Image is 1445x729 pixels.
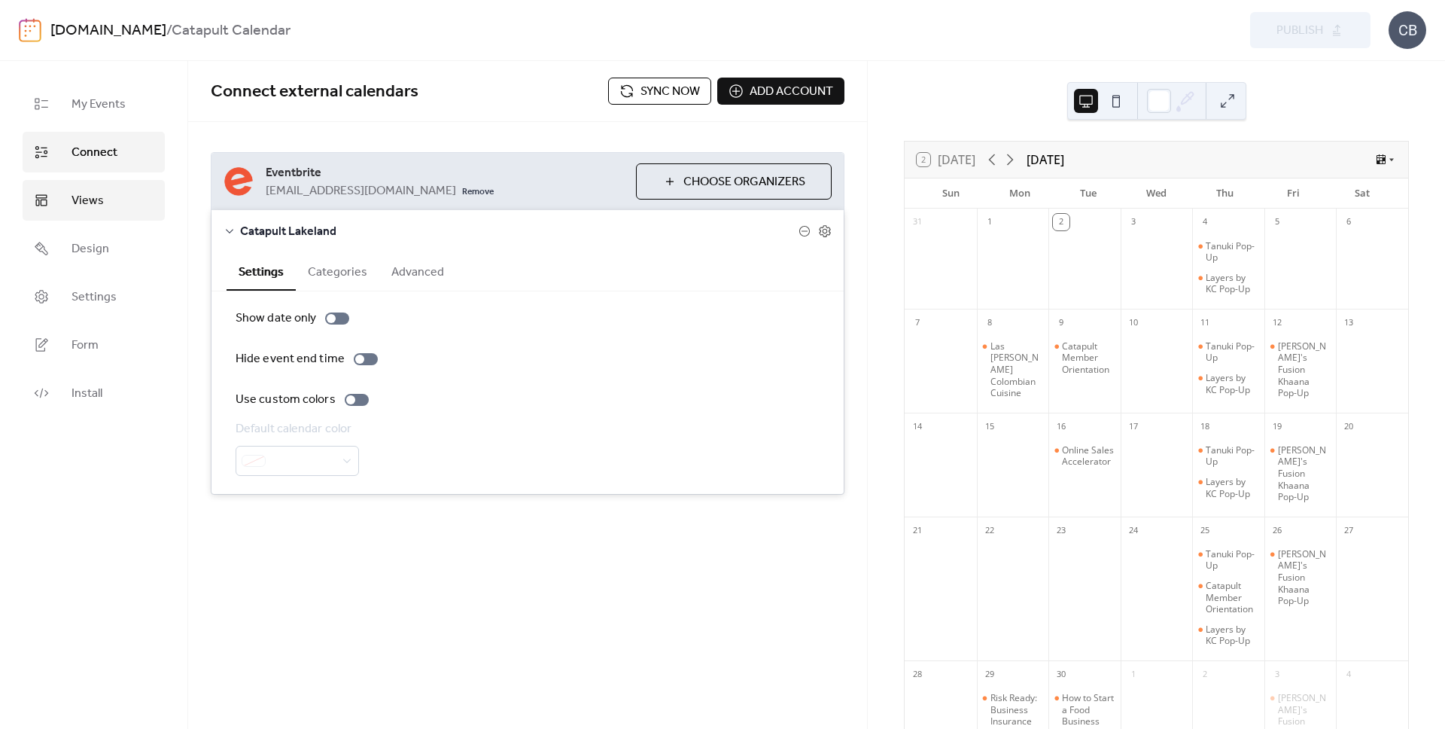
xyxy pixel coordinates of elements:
[1264,548,1337,607] div: JJ's Fusion Khaana Pop-Up
[985,178,1054,209] div: Mon
[1206,624,1258,647] div: Layers by KC Pop-Up
[71,337,99,355] span: Form
[1197,666,1213,682] div: 2
[1192,624,1264,647] div: Layers by KC Pop-Up
[1125,418,1142,435] div: 17
[71,144,117,162] span: Connect
[1192,476,1264,499] div: Layers by KC Pop-Up
[1269,418,1285,435] div: 19
[1328,178,1396,209] div: Sat
[1278,340,1331,399] div: [PERSON_NAME]'s Fusion Khaana Pop-Up
[1389,11,1426,49] div: CB
[1206,272,1258,295] div: Layers by KC Pop-Up
[750,83,833,101] span: Add account
[1197,522,1213,538] div: 25
[1053,418,1069,435] div: 16
[1027,151,1064,169] div: [DATE]
[1340,666,1357,682] div: 4
[909,314,926,331] div: 7
[23,228,165,269] a: Design
[1062,444,1115,468] div: Online Sales Accelerator
[917,178,985,209] div: Sun
[1192,372,1264,395] div: Layers by KC Pop-Up
[166,17,172,45] b: /
[1192,240,1264,264] div: Tanuki Pop-Up
[981,666,998,682] div: 29
[1206,444,1258,468] div: Tanuki Pop-Up
[990,340,1043,399] div: Las [PERSON_NAME] Colombian Cuisine
[1278,444,1331,503] div: [PERSON_NAME]'s Fusion Khaana Pop-Up
[71,288,117,307] span: Settings
[1278,548,1331,607] div: [PERSON_NAME]'s Fusion Khaana Pop-Up
[909,522,926,538] div: 21
[379,252,456,289] button: Advanced
[1053,214,1069,230] div: 2
[1125,314,1142,331] div: 10
[1125,666,1142,682] div: 1
[227,252,296,291] button: Settings
[23,276,165,317] a: Settings
[71,240,109,258] span: Design
[19,18,41,42] img: logo
[981,522,998,538] div: 22
[977,340,1049,399] div: Las Rosas Colombian Cuisine
[640,83,700,101] span: Sync now
[224,166,254,197] img: eventbrite
[1048,340,1121,376] div: Catapult Member Orientation
[909,418,926,435] div: 14
[1340,418,1357,435] div: 20
[23,132,165,172] a: Connect
[1264,444,1337,503] div: JJ's Fusion Khaana Pop-Up
[981,314,998,331] div: 8
[211,75,418,108] span: Connect external calendars
[1053,666,1069,682] div: 30
[1269,522,1285,538] div: 26
[1206,340,1258,364] div: Tanuki Pop-Up
[266,164,624,182] span: Eventbrite
[717,78,844,105] button: Add account
[1125,522,1142,538] div: 24
[1340,214,1357,230] div: 6
[1340,314,1357,331] div: 13
[1206,476,1258,499] div: Layers by KC Pop-Up
[236,310,316,328] div: Show date only
[1264,340,1337,399] div: JJ's Fusion Khaana Pop-Up
[1192,444,1264,468] div: Tanuki Pop-Up
[1053,522,1069,538] div: 23
[71,96,126,114] span: My Events
[1192,272,1264,295] div: Layers by KC Pop-Up
[1206,372,1258,395] div: Layers by KC Pop-Up
[1269,214,1285,230] div: 5
[909,666,926,682] div: 28
[1206,240,1258,264] div: Tanuki Pop-Up
[71,385,102,403] span: Install
[636,163,832,200] button: Choose Organizers
[683,173,805,191] span: Choose Organizers
[1197,418,1213,435] div: 18
[23,325,165,365] a: Form
[236,391,336,409] div: Use custom colors
[981,418,998,435] div: 15
[172,17,291,45] b: Catapult Calendar
[296,252,379,289] button: Categories
[1054,178,1122,209] div: Tue
[50,17,166,45] a: [DOMAIN_NAME]
[1048,444,1121,468] div: Online Sales Accelerator
[1062,340,1115,376] div: Catapult Member Orientation
[240,223,799,241] span: Catapult Lakeland
[1206,580,1258,615] div: Catapult Member Orientation
[1125,214,1142,230] div: 3
[981,214,998,230] div: 1
[236,420,356,438] div: Default calendar color
[1206,548,1258,572] div: Tanuki Pop-Up
[1192,580,1264,615] div: Catapult Member Orientation
[1259,178,1328,209] div: Fri
[1191,178,1259,209] div: Thu
[71,192,104,210] span: Views
[266,182,456,200] span: [EMAIL_ADDRESS][DOMAIN_NAME]
[608,78,711,105] button: Sync now
[1269,666,1285,682] div: 3
[1340,522,1357,538] div: 27
[1192,548,1264,572] div: Tanuki Pop-Up
[236,350,345,368] div: Hide event end time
